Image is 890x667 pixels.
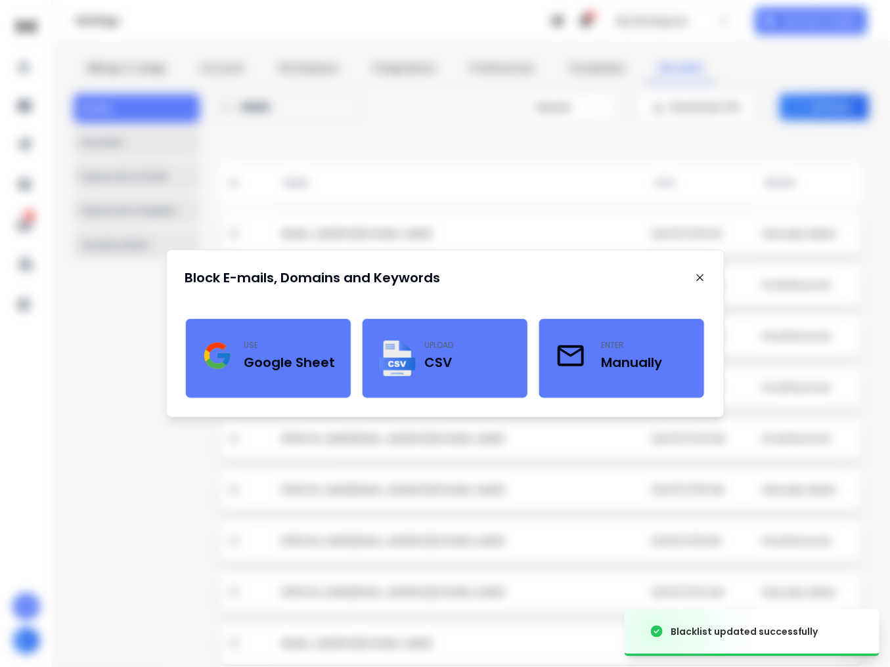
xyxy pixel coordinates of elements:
[185,269,441,287] h1: Block E-mails, Domains and Keywords
[601,353,662,372] h3: Manually
[671,625,818,638] div: Blacklist updated successfully
[424,353,453,372] h3: CSV
[424,340,453,351] p: upload
[244,340,335,351] p: use
[244,353,335,372] h3: Google Sheet
[601,340,662,351] p: enter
